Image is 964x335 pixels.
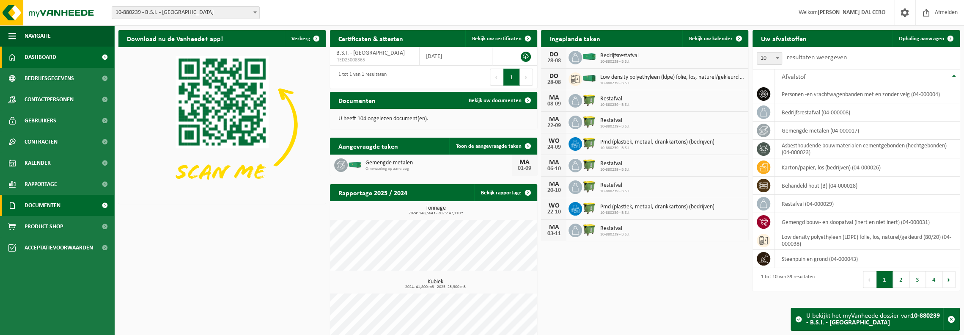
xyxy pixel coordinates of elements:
[786,54,846,61] label: resultaten weergeven
[600,139,714,146] span: Pmd (plastiek, metaal, drankkartons) (bedrijven)
[600,74,744,81] span: Low density polyethyleen (ldpe) folie, los, naturel/gekleurd (80/20)
[600,117,630,124] span: Restafval
[545,209,562,215] div: 22-10
[545,123,562,129] div: 22-09
[582,93,596,107] img: WB-1100-HPE-GN-50
[757,270,814,289] div: 1 tot 10 van 39 resultaten
[330,92,384,108] h2: Documenten
[775,250,960,268] td: steenpuin en grond (04-000043)
[600,124,630,129] span: 10-880239 - B.S.I.
[600,182,630,189] span: Restafval
[600,210,714,216] span: 10-880239 - B.S.I.
[348,161,362,168] img: HK-XC-30-GN-00
[25,47,56,68] span: Dashboard
[600,225,630,232] span: Restafval
[474,184,536,201] a: Bekijk rapportage
[892,30,959,47] a: Ophaling aanvragen
[25,152,51,174] span: Kalender
[942,271,956,288] button: Next
[582,201,596,215] img: WB-1100-HPE-GN-50
[336,57,413,64] span: RED25008365
[365,166,512,172] span: Omwisseling op aanvraag
[334,68,387,86] div: 1 tot 1 van 1 resultaten
[25,131,58,152] span: Contracten
[582,75,596,82] img: HK-XA-40-GN-00
[545,224,562,231] div: MA
[330,30,412,47] h2: Certificaten & attesten
[545,73,562,80] div: DO
[365,160,512,166] span: Gemengde metalen
[25,89,74,110] span: Contactpersonen
[472,36,522,42] span: Bekijk uw certificaten
[806,308,943,330] div: U bekijkt het myVanheede dossier van
[25,68,74,89] span: Bedrijfsgegevens
[25,174,57,195] span: Rapportage
[600,189,630,194] span: 10-880239 - B.S.I.
[541,30,608,47] h2: Ingeplande taken
[600,53,638,59] span: Bedrijfsrestafval
[334,205,537,216] h3: Tonnage
[909,271,926,288] button: 3
[893,271,909,288] button: 2
[516,159,533,166] div: MA
[753,30,815,47] h2: Uw afvalstoffen
[25,195,60,216] span: Documenten
[469,98,522,103] span: Bekijk uw documenten
[291,36,310,42] span: Verberg
[775,158,960,177] td: karton/papier, los (bedrijven) (04-000026)
[600,232,630,237] span: 10-880239 - B.S.I.
[775,177,960,195] td: behandeld hout (B) (04-000028)
[600,81,744,86] span: 10-880239 - B.S.I.
[338,116,529,122] p: U heeft 104 ongelezen document(en).
[775,213,960,231] td: gemengd bouw- en sloopafval (inert en niet inert) (04-000031)
[118,30,231,47] h2: Download nu de Vanheede+ app!
[456,144,522,149] span: Toon de aangevraagde taken
[336,50,405,56] span: B.S.I. - [GEOGRAPHIC_DATA]
[926,271,942,288] button: 4
[600,204,714,210] span: Pmd (plastiek, metaal, drankkartons) (bedrijven)
[545,231,562,237] div: 03-11
[520,69,533,86] button: Next
[449,138,536,155] a: Toon de aangevraagde taken
[112,7,259,19] span: 10-880239 - B.S.I. - SENEFFE
[285,30,325,47] button: Verberg
[25,110,56,131] span: Gebruikers
[582,114,596,129] img: WB-1100-HPE-GN-50
[25,237,93,258] span: Acceptatievoorwaarden
[330,184,416,201] h2: Rapportage 2025 / 2024
[503,69,520,86] button: 1
[118,47,326,202] img: Download de VHEPlus App
[600,96,630,102] span: Restafval
[545,80,562,86] div: 28-08
[775,85,960,103] td: personen -en vrachtwagenbanden met en zonder velg (04-000004)
[420,47,492,66] td: [DATE]
[516,166,533,172] div: 01-09
[582,53,596,61] img: HK-XC-40-GN-00
[545,138,562,144] div: WO
[334,279,537,289] h3: Kubiek
[899,36,944,42] span: Ophaling aanvragen
[330,138,406,154] h2: Aangevraagde taken
[775,122,960,140] td: gemengde metalen (04-000017)
[25,25,51,47] span: Navigatie
[600,59,638,64] span: 10-880239 - B.S.I.
[863,271,876,288] button: Previous
[334,285,537,289] span: 2024: 41,800 m3 - 2025: 25,300 m3
[818,9,885,16] strong: [PERSON_NAME] DAL CERO
[582,179,596,194] img: WB-1100-HPE-GN-50
[781,74,805,80] span: Afvalstof
[545,58,562,64] div: 28-08
[600,102,630,108] span: 10-880239 - B.S.I.
[545,144,562,150] div: 24-09
[545,51,562,58] div: DO
[545,116,562,123] div: MA
[490,69,503,86] button: Previous
[545,94,562,101] div: MA
[806,313,940,326] strong: 10-880239 - B.S.I. - [GEOGRAPHIC_DATA]
[775,103,960,122] td: bedrijfsrestafval (04-000008)
[582,222,596,237] img: WB-1100-HPE-GN-50
[462,92,536,109] a: Bekijk uw documenten
[600,161,630,167] span: Restafval
[465,30,536,47] a: Bekijk uw certificaten
[545,188,562,194] div: 20-10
